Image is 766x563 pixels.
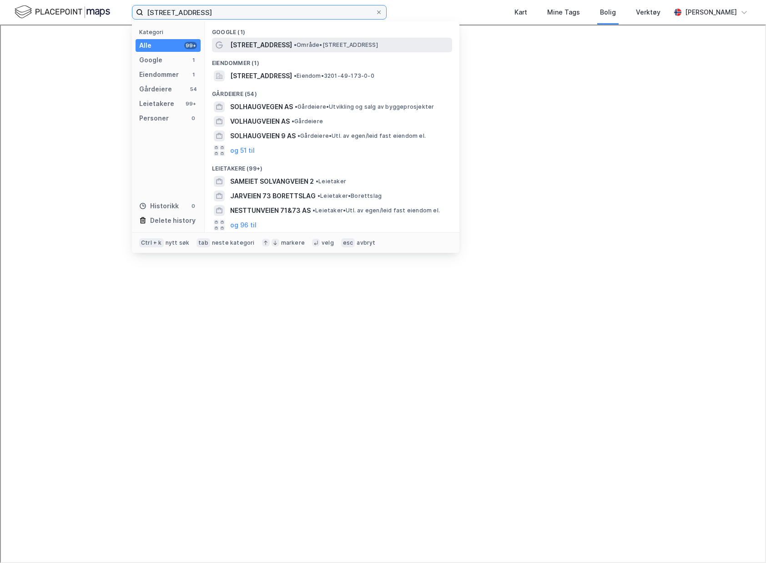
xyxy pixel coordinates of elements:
img: logo.f888ab2527a4732fd821a326f86c7f29.svg [15,4,110,20]
span: • [312,207,315,214]
div: avbryt [357,239,375,246]
span: VOLHAUGVEIEN AS [230,116,290,127]
span: Leietaker [316,178,346,185]
div: Delete history [150,215,196,226]
div: Ctrl + k [139,238,164,247]
div: Personer [139,113,169,124]
div: Historikk [139,201,179,211]
span: Leietaker • Borettslag [317,192,382,200]
div: markere [281,239,305,246]
span: Gårdeiere • Utl. av egen/leid fast eiendom el. [297,132,426,140]
div: Gårdeiere (54) [205,83,459,100]
div: Eiendommer [139,69,179,80]
input: Søk på adresse, matrikkel, gårdeiere, leietakere eller personer [143,5,375,19]
div: 99+ [184,42,197,49]
div: [PERSON_NAME] [685,7,737,18]
div: tab [197,238,210,247]
span: [STREET_ADDRESS] [230,70,292,81]
div: neste kategori [212,239,255,246]
div: nytt søk [166,239,190,246]
span: • [317,192,320,199]
div: 1 [190,56,197,64]
span: • [297,132,300,139]
span: • [292,118,294,125]
div: Google (1) [205,21,459,38]
div: 99+ [184,100,197,107]
div: Alle [139,40,151,51]
div: Leietakere (99+) [205,158,459,174]
button: og 96 til [230,220,257,231]
span: SOLHAUGVEIEN 9 AS [230,131,296,141]
span: SAMEIET SOLVANGVEIEN 2 [230,176,314,187]
span: Eiendom • 3201-49-173-0-0 [294,72,374,80]
div: 1 [190,71,197,78]
div: 54 [190,85,197,93]
span: Område • [STREET_ADDRESS] [294,41,378,49]
div: Eiendommer (1) [205,52,459,69]
span: [STREET_ADDRESS] [230,40,292,50]
div: Gårdeiere [139,84,172,95]
div: Bolig [600,7,616,18]
div: Kategori [139,29,201,35]
div: Kontrollprogram for chat [721,519,766,563]
span: NESTTUNVEIEN 71&73 AS [230,205,311,216]
iframe: Chat Widget [721,519,766,563]
div: Verktøy [636,7,660,18]
button: og 51 til [230,145,255,156]
span: Gårdeiere [292,118,323,125]
span: Gårdeiere • Utvikling og salg av byggeprosjekter [295,103,434,111]
div: Google [139,55,162,65]
div: 0 [190,115,197,122]
div: esc [341,238,355,247]
span: SOLHAUGVEGEN AS [230,101,293,112]
div: velg [322,239,334,246]
span: • [316,178,318,185]
span: • [294,41,297,48]
div: Kart [514,7,527,18]
span: • [295,103,297,110]
span: • [294,72,297,79]
span: Leietaker • Utl. av egen/leid fast eiendom el. [312,207,440,214]
div: Leietakere [139,98,174,109]
span: JARVEIEN 73 BORETTSLAG [230,191,316,201]
div: 0 [190,202,197,210]
div: Mine Tags [547,7,580,18]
